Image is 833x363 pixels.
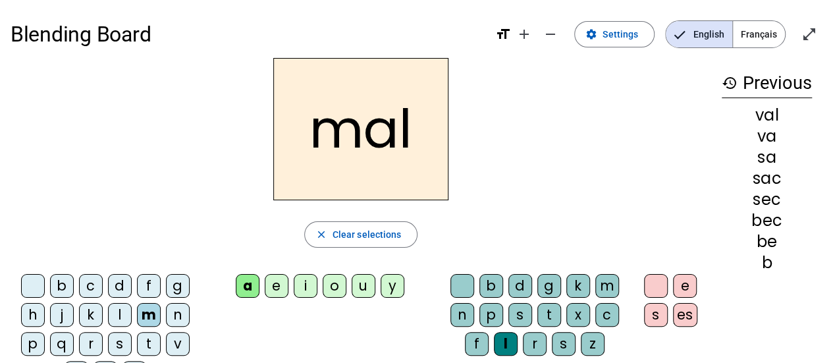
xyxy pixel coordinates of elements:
button: Increase font size [511,21,537,47]
div: sa [722,150,812,165]
div: be [722,234,812,250]
h3: Previous [722,69,812,98]
div: sac [722,171,812,186]
div: k [566,274,590,298]
div: v [166,332,190,356]
mat-button-toggle-group: Language selection [665,20,786,48]
div: t [537,303,561,327]
div: z [581,332,605,356]
mat-icon: history [722,75,738,91]
div: u [352,274,375,298]
div: m [595,274,619,298]
button: Decrease font size [537,21,564,47]
div: g [537,274,561,298]
button: Settings [574,21,655,47]
mat-icon: add [516,26,532,42]
div: d [508,274,532,298]
div: s [508,303,532,327]
div: es [673,303,697,327]
div: o [323,274,346,298]
mat-icon: format_size [495,26,511,42]
div: x [566,303,590,327]
div: k [79,303,103,327]
div: c [595,303,619,327]
div: l [494,332,518,356]
div: n [166,303,190,327]
div: p [21,332,45,356]
button: Clear selections [304,221,418,248]
div: a [236,274,259,298]
div: va [722,128,812,144]
div: p [479,303,503,327]
div: bec [722,213,812,229]
div: val [722,107,812,123]
div: j [50,303,74,327]
div: b [50,274,74,298]
div: c [79,274,103,298]
div: s [552,332,576,356]
div: q [50,332,74,356]
div: m [137,303,161,327]
span: English [666,21,732,47]
h1: Blending Board [11,13,485,55]
span: Français [733,21,785,47]
div: y [381,274,404,298]
div: t [137,332,161,356]
div: s [108,332,132,356]
div: l [108,303,132,327]
div: d [108,274,132,298]
div: f [137,274,161,298]
button: Enter full screen [796,21,822,47]
div: s [644,303,668,327]
span: Clear selections [333,227,402,242]
mat-icon: close [315,229,327,240]
div: r [79,332,103,356]
div: i [294,274,317,298]
span: Settings [603,26,638,42]
div: n [450,303,474,327]
div: b [722,255,812,271]
div: r [523,332,547,356]
mat-icon: open_in_full [801,26,817,42]
div: g [166,274,190,298]
mat-icon: remove [543,26,558,42]
div: e [265,274,288,298]
div: b [479,274,503,298]
div: e [673,274,697,298]
div: sec [722,192,812,208]
div: f [465,332,489,356]
div: h [21,303,45,327]
h2: mal [273,58,448,200]
mat-icon: settings [585,28,597,40]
